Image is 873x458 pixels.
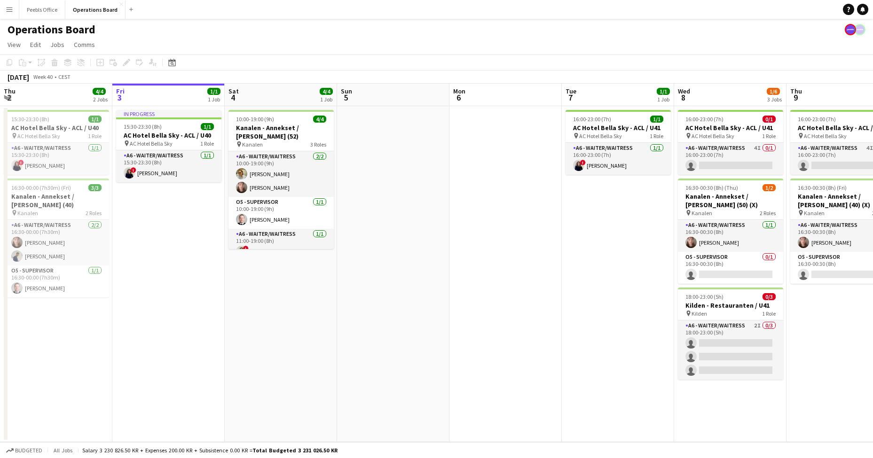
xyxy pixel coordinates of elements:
span: 1 Role [200,140,214,147]
app-card-role: A6 - WAITER/WAITRESS2/216:30-00:00 (7h30m)[PERSON_NAME][PERSON_NAME] [4,220,109,265]
div: In progress [116,110,221,117]
h3: AC Hotel Bella Sky - ACL / U41 [566,124,671,132]
div: Salary 3 230 826.50 KR + Expenses 200.00 KR + Subsistence 0.00 KR = [82,447,338,454]
div: 2 Jobs [93,96,108,103]
span: 4/4 [320,88,333,95]
span: 8 [676,92,690,103]
h3: AC Hotel Bella Sky - ACL / U41 [678,124,783,132]
app-card-role: A6 - WAITER/WAITRESS1/116:30-00:30 (8h)[PERSON_NAME] [678,220,783,252]
span: 0/3 [763,293,776,300]
span: 16:00-23:00 (7h) [573,116,611,123]
button: Operations Board [65,0,126,19]
span: 1 Role [650,132,663,140]
h3: AC Hotel Bella Sky - ACL / U40 [116,131,221,140]
span: Tue [566,87,576,95]
div: 1 Job [208,96,220,103]
span: AC Hotel Bella Sky [130,140,173,147]
app-card-role: O5 - SUPERVISOR1/110:00-19:00 (9h)[PERSON_NAME] [228,197,334,229]
app-card-role: A6 - WAITER/WAITRESS1/116:00-23:00 (7h)![PERSON_NAME] [566,143,671,175]
div: 3 Jobs [767,96,782,103]
app-job-card: 10:00-19:00 (9h)4/4Kanalen - Annekset / [PERSON_NAME] (52) Kanalen3 RolesA6 - WAITER/WAITRESS2/21... [228,110,334,249]
span: Thu [4,87,16,95]
span: 3/3 [88,184,102,191]
span: AC Hotel Bella Sky [579,132,622,140]
span: 3 Roles [310,141,326,148]
app-user-avatar: Support Team [845,24,856,35]
span: Sun [341,87,352,95]
span: Total Budgeted 3 231 026.50 KR [252,447,338,454]
span: Kanalen [692,210,712,217]
div: 1 Job [657,96,669,103]
span: Kanalen [17,210,38,217]
app-user-avatar: Support Team [854,24,865,35]
span: 15:30-23:30 (8h) [11,116,49,123]
span: Budgeted [15,447,42,454]
div: [DATE] [8,72,29,82]
app-job-card: 16:30-00:30 (8h) (Thu)1/2Kanalen - Annekset / [PERSON_NAME] (50) (X) Kanalen2 RolesA6 - WAITER/WA... [678,179,783,284]
span: Sat [228,87,239,95]
span: AC Hotel Bella Sky [692,132,734,140]
span: 4/4 [313,116,326,123]
span: 10:00-19:00 (9h) [236,116,274,123]
span: Mon [453,87,465,95]
app-card-role: A6 - WAITER/WAITRESS1/111:00-19:00 (8h)![PERSON_NAME] [228,229,334,261]
h3: Kanalen - Annekset / [PERSON_NAME] (52) [228,124,334,140]
span: Kilden [692,310,707,317]
span: 6 [452,92,465,103]
span: 7 [564,92,576,103]
span: All jobs [52,447,74,454]
app-card-role: A6 - WAITER/WAITRESS2/210:00-19:00 (9h)[PERSON_NAME][PERSON_NAME] [228,151,334,197]
span: 2 [2,92,16,103]
app-card-role: A6 - WAITER/WAITRESS1/115:30-23:30 (8h)![PERSON_NAME] [4,143,109,175]
span: 1/1 [207,88,220,95]
span: ! [580,160,586,165]
span: 16:30-00:30 (8h) (Thu) [685,184,738,191]
span: AC Hotel Bella Sky [17,132,60,140]
span: View [8,40,21,49]
span: Comms [74,40,95,49]
span: Edit [30,40,41,49]
span: 2 Roles [86,210,102,217]
span: 1/1 [88,116,102,123]
span: 1/1 [650,116,663,123]
app-job-card: 15:30-23:30 (8h)1/1AC Hotel Bella Sky - ACL / U40 AC Hotel Bella Sky1 RoleA6 - WAITER/WAITRESS1/1... [4,110,109,175]
span: Kanalen [804,210,825,217]
h1: Operations Board [8,23,95,37]
span: Fri [116,87,125,95]
span: 3 [115,92,125,103]
span: 16:30-00:00 (7h30m) (Fri) [11,184,71,191]
app-card-role: A6 - WAITER/WAITRESS2I0/318:00-23:00 (5h) [678,320,783,380]
app-card-role: A6 - WAITER/WAITRESS4I0/116:00-23:00 (7h) [678,143,783,175]
app-job-card: 16:00-23:00 (7h)0/1AC Hotel Bella Sky - ACL / U41 AC Hotel Bella Sky1 RoleA6 - WAITER/WAITRESS4I0... [678,110,783,175]
span: ! [131,167,136,173]
span: 16:00-23:00 (7h) [798,116,836,123]
span: 1/2 [763,184,776,191]
span: 0/1 [763,116,776,123]
div: CEST [58,73,71,80]
div: In progress15:30-23:30 (8h)1/1AC Hotel Bella Sky - ACL / U40 AC Hotel Bella Sky1 RoleA6 - WAITER/... [116,110,221,182]
app-card-role: O5 - SUPERVISOR0/116:30-00:30 (8h) [678,252,783,284]
span: 2 Roles [760,210,776,217]
a: Jobs [47,39,68,51]
span: 4 [227,92,239,103]
span: 1 Role [762,132,776,140]
span: Jobs [50,40,64,49]
span: 15:30-23:30 (8h) [124,123,162,130]
span: Kanalen [242,141,263,148]
span: Wed [678,87,690,95]
h3: AC Hotel Bella Sky - ACL / U40 [4,124,109,132]
h3: Kilden - Restauranten / U41 [678,301,783,310]
span: Week 40 [31,73,55,80]
span: Thu [790,87,802,95]
span: 4/4 [93,88,106,95]
span: ! [18,160,24,165]
span: 1/6 [767,88,780,95]
span: 1/1 [657,88,670,95]
span: 1 Role [762,310,776,317]
span: 1/1 [201,123,214,130]
app-job-card: 18:00-23:00 (5h)0/3Kilden - Restauranten / U41 Kilden1 RoleA6 - WAITER/WAITRESS2I0/318:00-23:00 (5h) [678,287,783,380]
